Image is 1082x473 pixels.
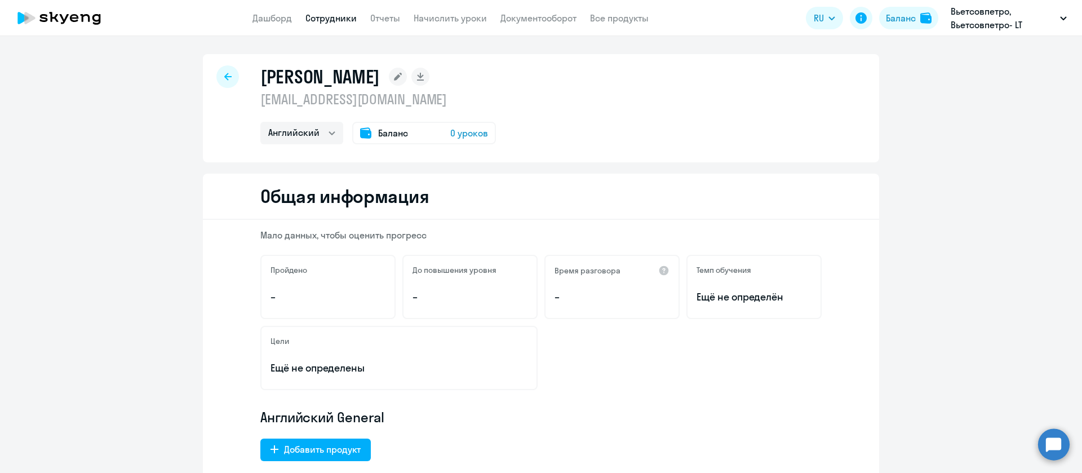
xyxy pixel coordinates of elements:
h1: [PERSON_NAME] [260,65,380,88]
div: Добавить продукт [284,443,361,456]
h5: Пройдено [270,265,307,275]
p: – [270,290,385,304]
span: 0 уроков [450,126,488,140]
button: Балансbalance [879,7,938,29]
h5: Цели [270,336,289,346]
div: Баланс [886,11,916,25]
h5: Время разговора [555,266,620,276]
span: RU [814,11,824,25]
p: Вьетсовпетро, Вьетсовпетро- LT постоплата 80/20 [951,5,1056,32]
button: RU [806,7,843,29]
span: Английский General [260,408,384,426]
a: Начислить уроки [414,12,487,24]
img: balance [920,12,932,24]
a: Документооборот [500,12,577,24]
h5: До повышения уровня [413,265,496,275]
a: Дашборд [252,12,292,24]
h2: Общая информация [260,185,429,207]
p: – [555,290,669,304]
p: – [413,290,527,304]
button: Вьетсовпетро, Вьетсовпетро- LT постоплата 80/20 [945,5,1072,32]
p: [EMAIL_ADDRESS][DOMAIN_NAME] [260,90,496,108]
a: Отчеты [370,12,400,24]
p: Мало данных, чтобы оценить прогресс [260,229,822,241]
button: Добавить продукт [260,439,371,461]
p: Ещё не определены [270,361,527,375]
a: Все продукты [590,12,649,24]
span: Ещё не определён [697,290,812,304]
a: Сотрудники [305,12,357,24]
h5: Темп обучения [697,265,751,275]
span: Баланс [378,126,408,140]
